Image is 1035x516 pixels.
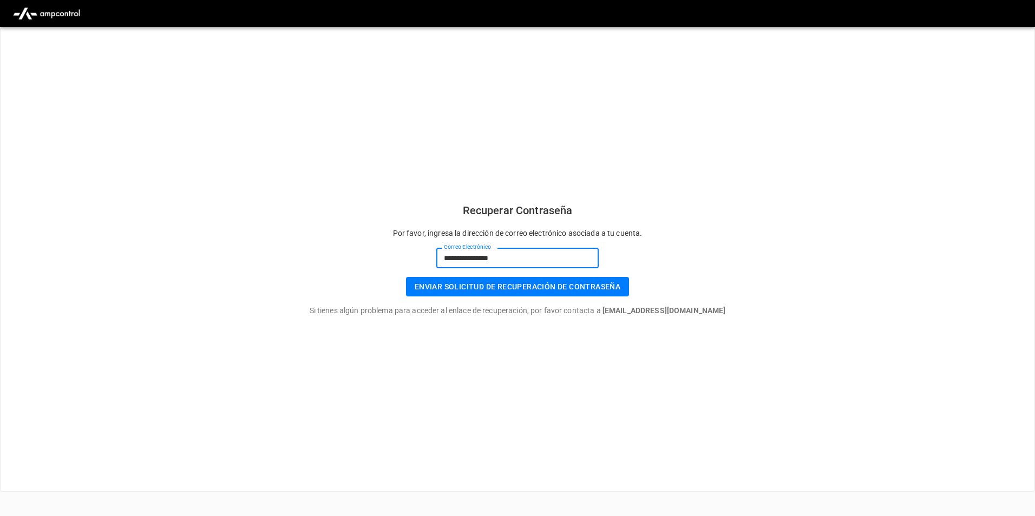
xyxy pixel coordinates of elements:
b: [EMAIL_ADDRESS][DOMAIN_NAME] [602,306,726,315]
button: Enviar solicitud de recuperación de contraseña [406,277,629,297]
p: Por favor, ingresa la dirección de correo electrónico asociada a tu cuenta. [393,228,643,239]
p: Si tienes algún problema para acceder al enlace de recuperación, por favor contacta a [310,305,726,316]
h6: Recuperar Contraseña [463,202,573,219]
label: Correo Electrónico [444,243,491,252]
img: ampcontrol.io logo [9,3,84,24]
